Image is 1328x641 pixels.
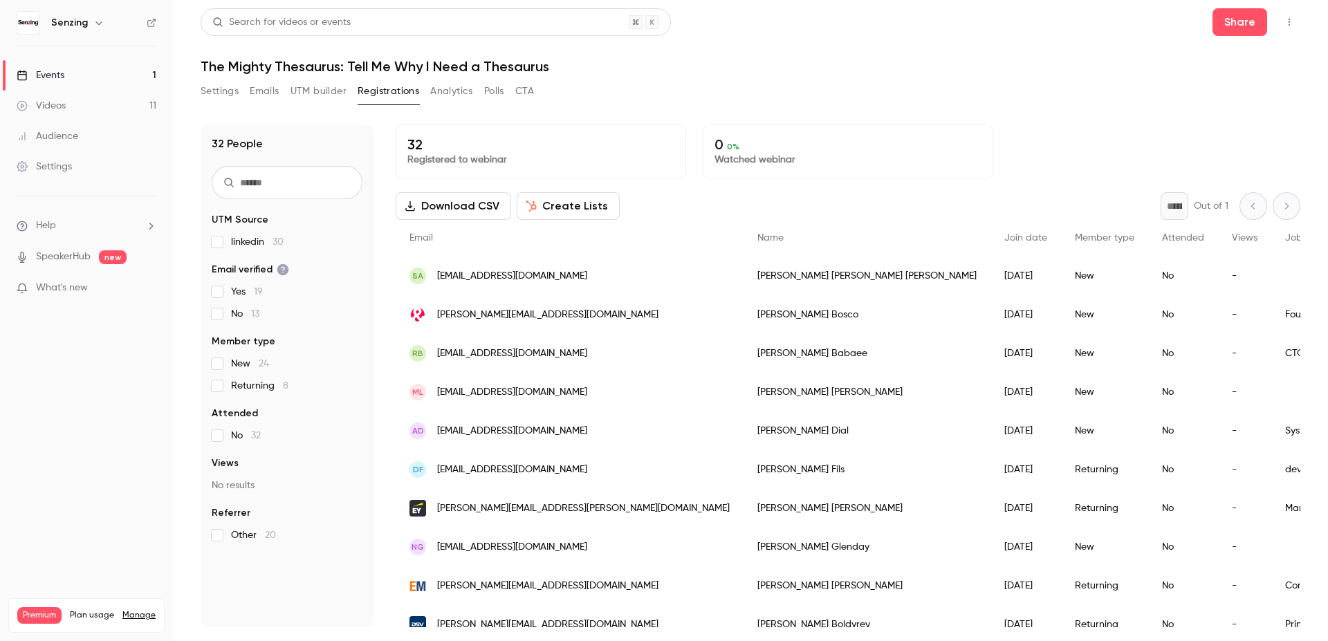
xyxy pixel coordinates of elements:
[212,213,362,542] section: facet-groups
[212,407,258,420] span: Attended
[437,269,587,284] span: [EMAIL_ADDRESS][DOMAIN_NAME]
[744,295,990,334] div: [PERSON_NAME] Bosco
[1061,334,1148,373] div: New
[990,257,1061,295] div: [DATE]
[1194,199,1228,213] p: Out of 1
[36,219,56,233] span: Help
[437,424,587,438] span: [EMAIL_ADDRESS][DOMAIN_NAME]
[36,250,91,264] a: SpeakerHub
[70,610,114,621] span: Plan usage
[283,381,288,391] span: 8
[140,282,156,295] iframe: Noticeable Trigger
[1148,528,1218,566] div: No
[396,192,511,220] button: Download CSV
[122,610,156,621] a: Manage
[409,233,433,243] span: Email
[1061,373,1148,411] div: New
[437,308,658,322] span: [PERSON_NAME][EMAIL_ADDRESS][DOMAIN_NAME]
[1232,233,1257,243] span: Views
[1148,411,1218,450] div: No
[1162,233,1204,243] span: Attended
[1148,257,1218,295] div: No
[437,346,587,361] span: [EMAIL_ADDRESS][DOMAIN_NAME]
[17,68,64,82] div: Events
[259,359,269,369] span: 24
[990,566,1061,605] div: [DATE]
[412,270,423,282] span: SA
[1148,566,1218,605] div: No
[1148,295,1218,334] div: No
[201,80,239,102] button: Settings
[231,429,261,443] span: No
[409,577,426,594] img: ellessmedia.com
[265,530,276,540] span: 20
[990,528,1061,566] div: [DATE]
[251,431,261,440] span: 32
[1061,450,1148,489] div: Returning
[250,80,279,102] button: Emails
[714,153,981,167] p: Watched webinar
[212,456,239,470] span: Views
[1212,8,1267,36] button: Share
[990,450,1061,489] div: [DATE]
[744,489,990,528] div: [PERSON_NAME] [PERSON_NAME]
[212,263,289,277] span: Email verified
[744,373,990,411] div: [PERSON_NAME] [PERSON_NAME]
[1061,411,1148,450] div: New
[17,12,39,34] img: Senzing
[407,153,674,167] p: Registered to webinar
[212,15,351,30] div: Search for videos or events
[437,463,587,477] span: [EMAIL_ADDRESS][DOMAIN_NAME]
[1148,334,1218,373] div: No
[17,99,66,113] div: Videos
[1148,489,1218,528] div: No
[744,528,990,566] div: [PERSON_NAME] Glenday
[744,334,990,373] div: [PERSON_NAME] Babaee
[1148,373,1218,411] div: No
[1218,373,1271,411] div: -
[201,58,1300,75] h1: The Mighty Thesaurus: Tell Me Why I Need a Thesaurus
[212,506,250,520] span: Referrer
[290,80,347,102] button: UTM builder
[231,379,288,393] span: Returning
[1061,295,1148,334] div: New
[990,334,1061,373] div: [DATE]
[412,425,424,437] span: AD
[231,307,259,321] span: No
[1061,566,1148,605] div: Returning
[17,607,62,624] span: Premium
[714,136,981,153] p: 0
[437,617,658,632] span: [PERSON_NAME][EMAIL_ADDRESS][DOMAIN_NAME]
[231,528,276,542] span: Other
[413,463,423,476] span: DF
[1004,233,1047,243] span: Join date
[251,309,259,319] span: 13
[517,192,620,220] button: Create Lists
[515,80,534,102] button: CTA
[437,385,587,400] span: [EMAIL_ADDRESS][DOMAIN_NAME]
[409,616,426,633] img: dsv.com
[1285,233,1322,243] span: Job title
[1218,528,1271,566] div: -
[409,306,426,323] img: canddstudios.com
[437,579,658,593] span: [PERSON_NAME][EMAIL_ADDRESS][DOMAIN_NAME]
[990,373,1061,411] div: [DATE]
[1218,257,1271,295] div: -
[990,295,1061,334] div: [DATE]
[212,479,362,492] p: No results
[412,541,424,553] span: NG
[273,237,284,247] span: 30
[484,80,504,102] button: Polls
[1218,566,1271,605] div: -
[1061,257,1148,295] div: New
[407,136,674,153] p: 32
[231,285,263,299] span: Yes
[254,287,263,297] span: 19
[17,129,78,143] div: Audience
[1061,528,1148,566] div: New
[409,500,426,517] img: ey.com
[430,80,473,102] button: Analytics
[744,411,990,450] div: [PERSON_NAME] Dial
[1218,489,1271,528] div: -
[1061,489,1148,528] div: Returning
